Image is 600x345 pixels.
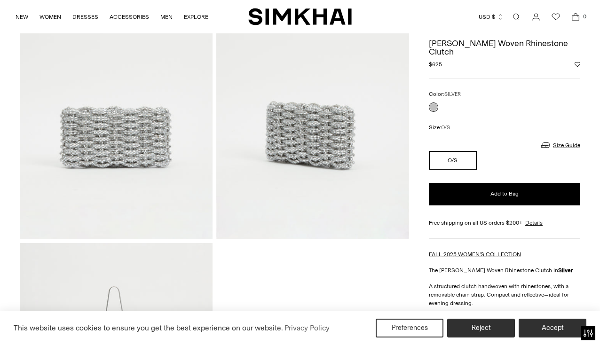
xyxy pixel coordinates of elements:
[441,125,450,131] span: O/S
[447,319,515,337] button: Reject
[14,323,283,332] span: This website uses cookies to ensure you get the best experience on our website.
[558,267,573,274] strong: Silver
[566,8,585,26] a: Open cart modal
[429,90,461,99] label: Color:
[527,8,545,26] a: Go to the account page
[525,219,543,227] a: Details
[429,183,580,205] button: Add to Bag
[283,321,331,335] a: Privacy Policy (opens in a new tab)
[490,190,519,198] span: Add to Bag
[376,319,443,337] button: Preferences
[429,39,580,56] h1: [PERSON_NAME] Woven Rhinestone Clutch
[16,7,28,27] a: NEW
[546,8,565,26] a: Wishlist
[519,319,586,337] button: Accept
[429,251,521,258] a: FALL 2025 WOMEN'S COLLECTION
[248,8,352,26] a: SIMKHAI
[184,7,208,27] a: EXPLORE
[575,62,580,67] button: Add to Wishlist
[39,7,61,27] a: WOMEN
[429,123,450,132] label: Size:
[429,219,580,227] div: Free shipping on all US orders $200+
[160,7,173,27] a: MEN
[110,7,149,27] a: ACCESSORIES
[8,309,95,337] iframe: Sign Up via Text for Offers
[580,12,589,21] span: 0
[429,266,580,274] p: The [PERSON_NAME] Woven Rhinestone Clutch in
[429,60,442,69] span: $625
[429,282,580,307] p: A structured clutch handwoven with rhinestones, with a removable chain strap. Compact and reflect...
[444,91,461,97] span: SILVER
[479,7,504,27] button: USD $
[540,139,580,151] a: Size Guide
[429,151,477,170] button: O/S
[72,7,98,27] a: DRESSES
[507,8,526,26] a: Open search modal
